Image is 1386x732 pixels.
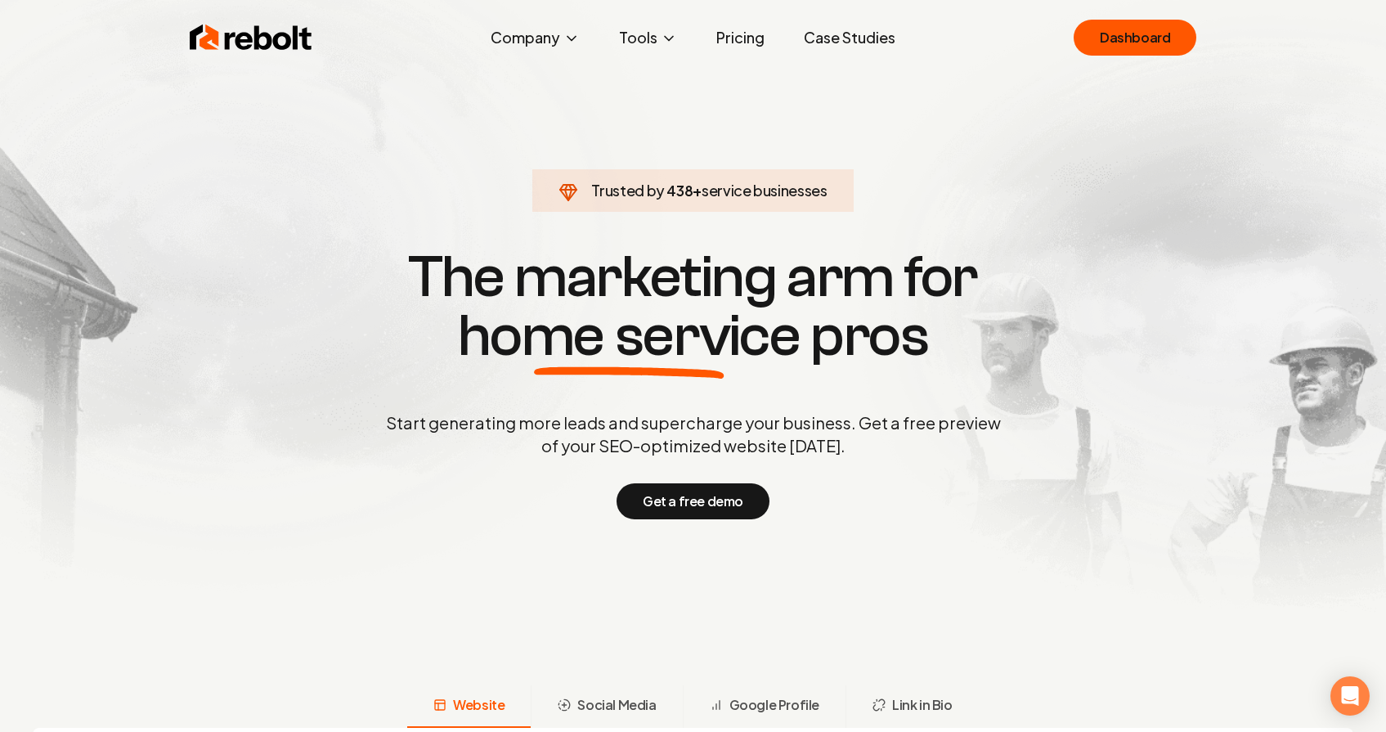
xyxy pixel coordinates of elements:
a: Dashboard [1074,20,1196,56]
button: Get a free demo [617,483,769,519]
span: Link in Bio [892,695,953,715]
h1: The marketing arm for pros [301,248,1086,366]
span: Trusted by [591,181,664,200]
span: service businesses [702,181,828,200]
span: 438 [666,179,693,202]
button: Link in Bio [846,685,979,728]
button: Tools [606,21,690,54]
span: Google Profile [729,695,819,715]
p: Start generating more leads and supercharge your business. Get a free preview of your SEO-optimiz... [383,411,1004,457]
button: Website [407,685,531,728]
img: Rebolt Logo [190,21,312,54]
span: + [693,181,702,200]
a: Case Studies [791,21,908,54]
a: Pricing [703,21,778,54]
button: Company [478,21,593,54]
div: Open Intercom Messenger [1330,676,1370,716]
button: Social Media [531,685,682,728]
span: Social Media [577,695,656,715]
span: home service [458,307,801,366]
span: Website [453,695,505,715]
button: Google Profile [683,685,846,728]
